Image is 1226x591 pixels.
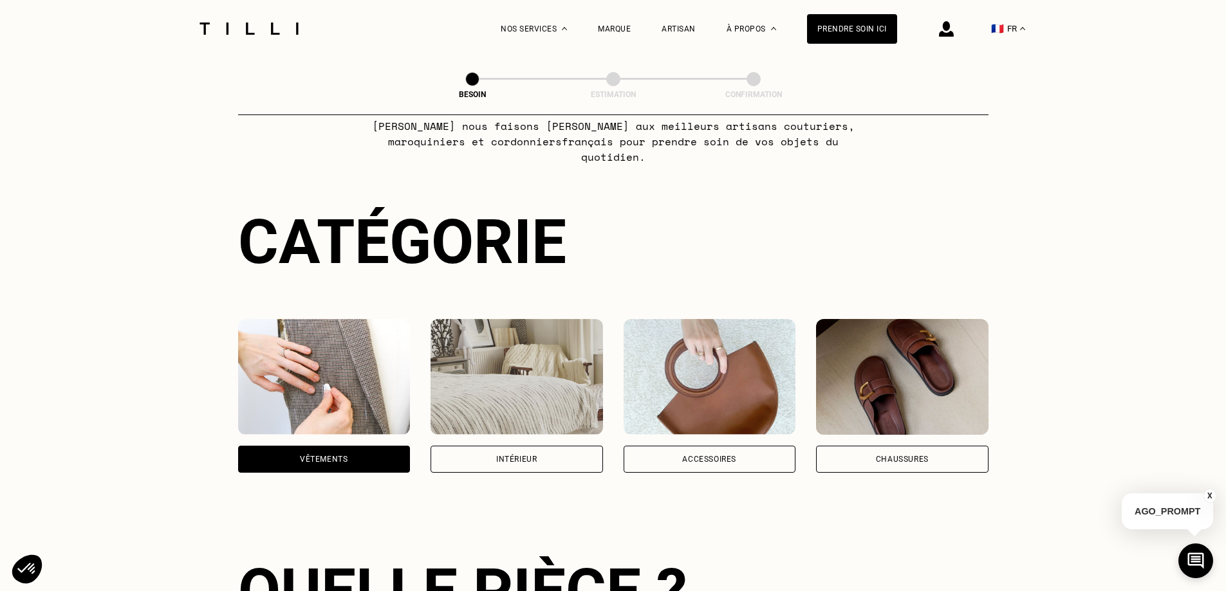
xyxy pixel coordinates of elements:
div: Accessoires [682,455,736,463]
p: AGO_PROMPT [1122,493,1213,529]
div: Vêtements [300,455,348,463]
img: Accessoires [624,319,796,435]
img: Vêtements [238,319,411,435]
img: Chaussures [816,319,989,435]
div: Chaussures [876,455,929,463]
img: Menu déroulant à propos [771,27,776,30]
img: Logo du service de couturière Tilli [195,23,303,35]
span: 🇫🇷 [991,23,1004,35]
a: Artisan [662,24,696,33]
img: menu déroulant [1020,27,1025,30]
div: Catégorie [238,206,989,278]
div: Confirmation [689,90,818,99]
a: Marque [598,24,631,33]
img: Menu déroulant [562,27,567,30]
button: X [1203,489,1216,503]
a: Prendre soin ici [807,14,897,44]
img: Intérieur [431,319,603,435]
div: Estimation [549,90,678,99]
div: Intérieur [496,455,537,463]
div: Besoin [408,90,537,99]
img: icône connexion [939,21,954,37]
p: [PERSON_NAME] nous faisons [PERSON_NAME] aux meilleurs artisans couturiers , maroquiniers et cord... [358,118,868,165]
